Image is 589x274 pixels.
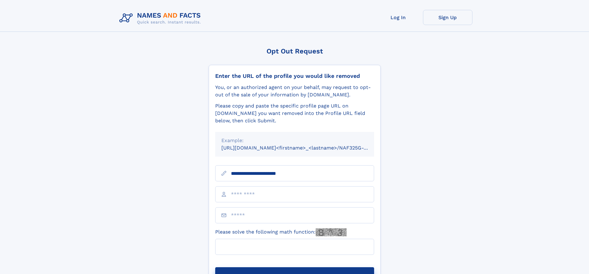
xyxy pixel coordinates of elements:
small: [URL][DOMAIN_NAME]<firstname>_<lastname>/NAF325G-xxxxxxxx [221,145,386,151]
label: Please solve the following math function: [215,228,347,236]
img: Logo Names and Facts [117,10,206,27]
div: You, or an authorized agent on your behalf, may request to opt-out of the sale of your informatio... [215,84,374,99]
a: Sign Up [423,10,472,25]
div: Please copy and paste the specific profile page URL on [DOMAIN_NAME] you want removed into the Pr... [215,102,374,124]
a: Log In [373,10,423,25]
div: Example: [221,137,368,144]
div: Opt Out Request [209,47,381,55]
div: Enter the URL of the profile you would like removed [215,73,374,79]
